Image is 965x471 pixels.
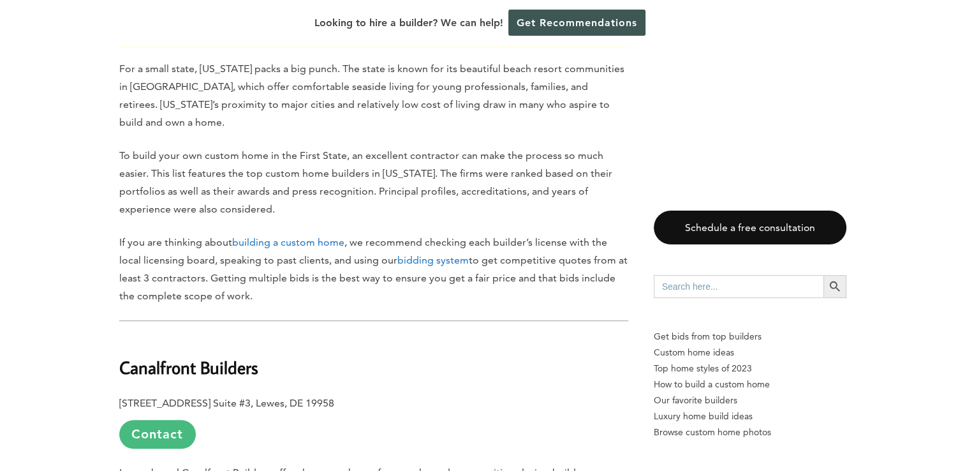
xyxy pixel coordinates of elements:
svg: Search [828,280,842,294]
a: Browse custom home photos [654,424,846,440]
p: If you are thinking about , we recommend checking each builder’s license with the local licensing... [119,234,628,305]
p: Get bids from top builders [654,329,846,345]
a: Our favorite builders [654,392,846,408]
span: To build your own custom home in the First State, an excellent contractor can make the process so... [119,149,612,215]
input: Search here... [654,275,823,298]
span: For a small state, [US_STATE] packs a big punch. The state is known for its beautiful beach resor... [119,63,624,128]
iframe: Drift Widget Chat Controller [721,380,950,456]
a: building a custom home [232,236,344,248]
a: Get Recommendations [508,10,645,36]
a: Custom home ideas [654,345,846,361]
a: Luxury home build ideas [654,408,846,424]
a: bidding system [397,254,469,266]
a: Top home styles of 2023 [654,361,846,377]
b: [STREET_ADDRESS] Suite #3, Lewes, DE 19958 [119,397,334,409]
a: Contact [119,420,196,449]
b: Canalfront Builders [119,356,258,378]
a: How to build a custom home [654,377,846,392]
a: Schedule a free consultation [654,211,846,244]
